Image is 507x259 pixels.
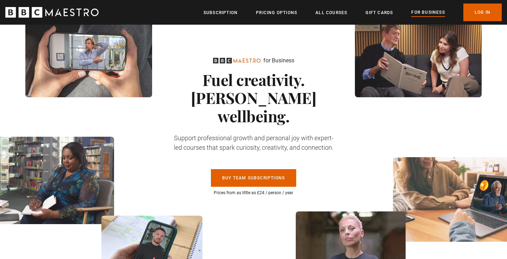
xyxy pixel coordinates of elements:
[411,9,445,17] a: For business
[171,190,336,196] p: Prices from as little as £24 / person / year
[263,56,294,65] p: for Business
[171,133,336,152] p: Support professional growth and personal joy with expert-led courses that spark curiosity, creati...
[204,9,238,16] a: Subscription
[5,7,99,18] svg: BBC Maestro
[204,4,502,21] nav: Primary
[171,70,336,125] h1: Fuel creativity. [PERSON_NAME] wellbeing.
[315,9,347,16] a: All Courses
[211,169,296,187] a: Buy Team Subscriptions
[365,9,393,16] a: Gift Cards
[463,4,502,21] a: Log In
[213,58,261,63] svg: BBC Maestro
[256,9,297,16] a: Pricing Options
